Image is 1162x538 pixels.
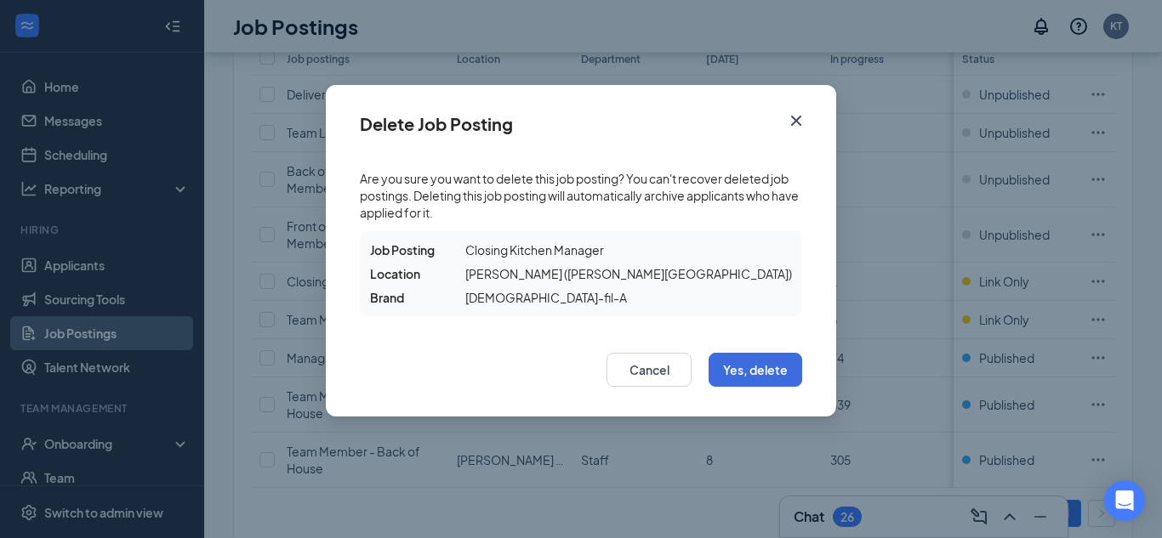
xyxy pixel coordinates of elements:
svg: Cross [786,110,806,131]
span: Job Posting [370,241,435,258]
button: Close [773,85,836,139]
span: Brand [370,289,404,306]
span: [PERSON_NAME] ([PERSON_NAME][GEOGRAPHIC_DATA]) [465,265,792,282]
div: Open Intercom Messenger [1104,480,1145,521]
span: Are you sure you want to delete this job posting? You can't recover deleted job postings. Deletin... [360,170,802,221]
div: Delete Job Posting [360,115,513,133]
span: [DEMOGRAPHIC_DATA]-fil-A [465,289,627,306]
span: Closing Kitchen Manager [465,241,604,258]
button: Cancel [607,353,692,387]
button: Yes, delete [709,353,802,387]
span: Location [370,265,420,282]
